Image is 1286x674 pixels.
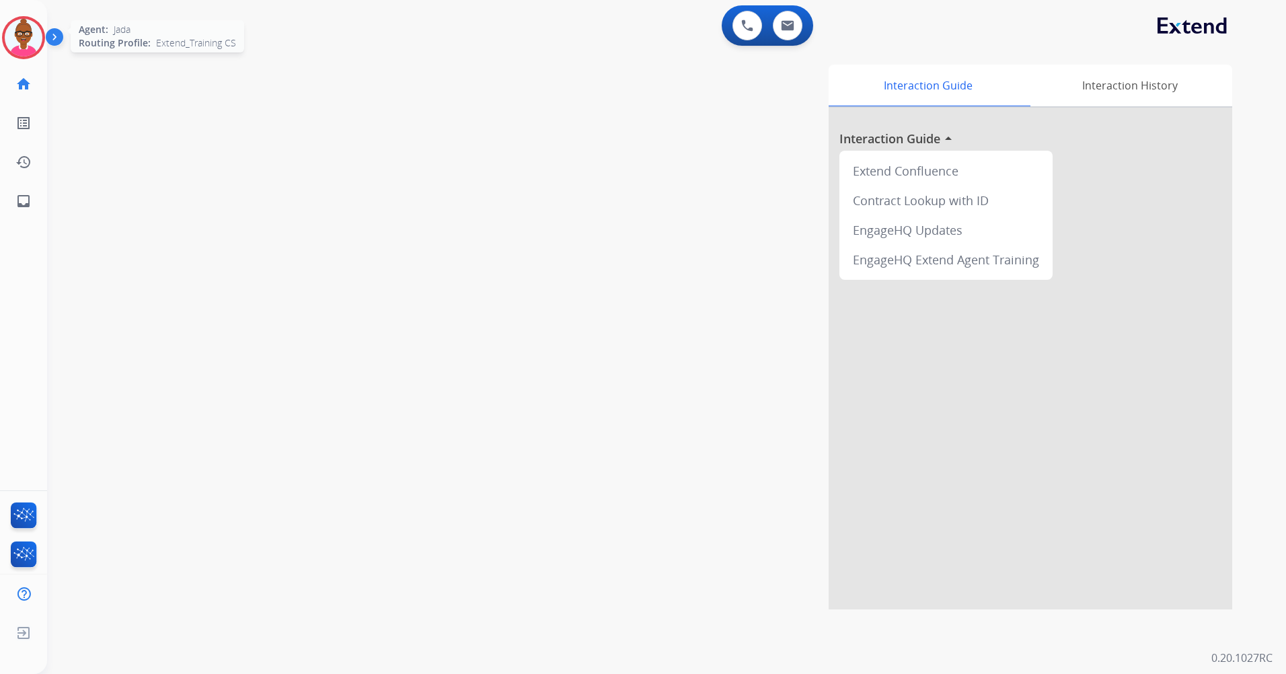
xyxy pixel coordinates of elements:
[845,215,1047,245] div: EngageHQ Updates
[15,193,32,209] mat-icon: inbox
[1211,650,1273,666] p: 0.20.1027RC
[845,245,1047,274] div: EngageHQ Extend Agent Training
[15,76,32,92] mat-icon: home
[829,65,1027,106] div: Interaction Guide
[15,154,32,170] mat-icon: history
[79,23,108,36] span: Agent:
[79,36,151,50] span: Routing Profile:
[845,186,1047,215] div: Contract Lookup with ID
[5,19,42,57] img: avatar
[845,156,1047,186] div: Extend Confluence
[114,23,130,36] span: Jada
[15,115,32,131] mat-icon: list_alt
[1027,65,1232,106] div: Interaction History
[156,36,236,50] span: Extend_Training CS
